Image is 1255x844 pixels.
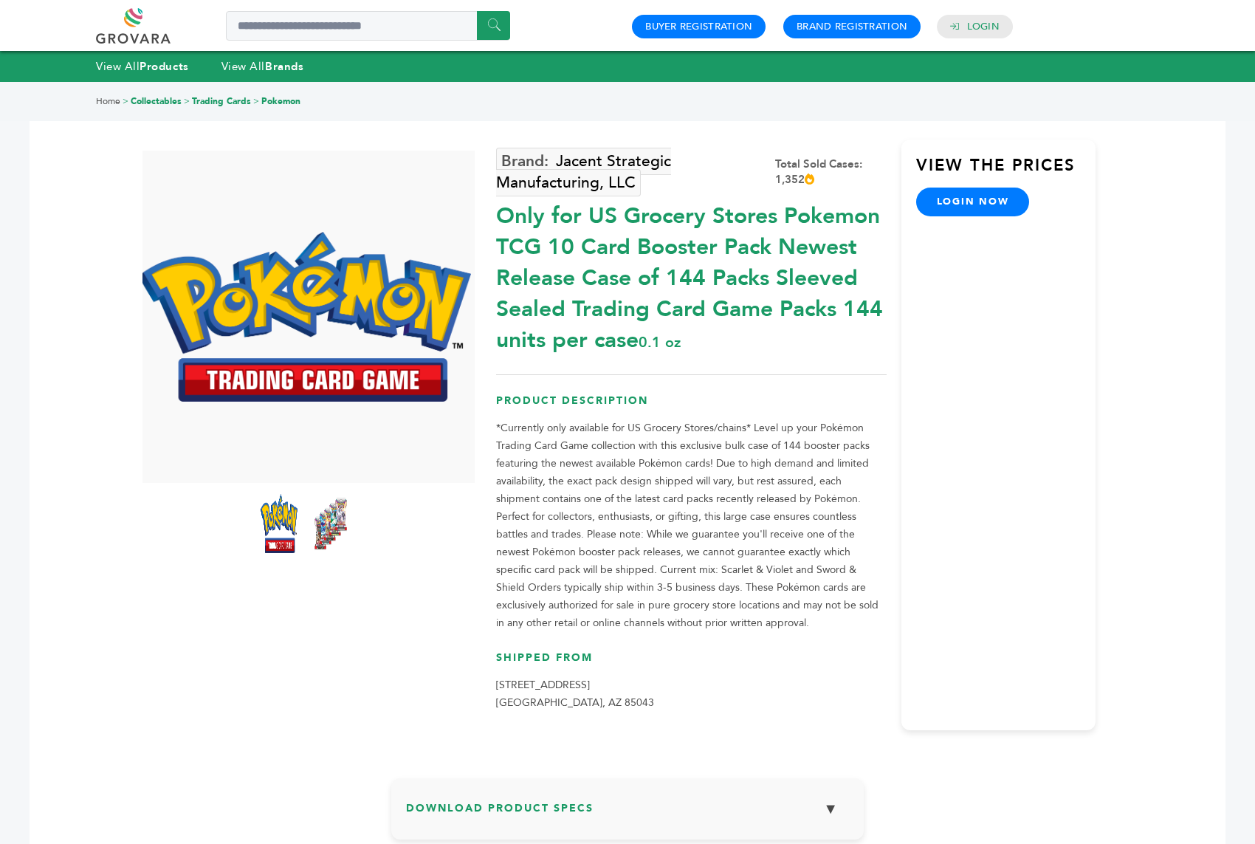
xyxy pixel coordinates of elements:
[496,193,886,356] div: Only for US Grocery Stores Pokemon TCG 10 Card Booster Pack Newest Release Case of 144 Packs Slee...
[645,20,752,33] a: Buyer Registration
[221,59,304,74] a: View AllBrands
[253,95,259,107] span: >
[496,148,671,196] a: Jacent Strategic Manufacturing, LLC
[496,419,886,632] p: *Currently only available for US Grocery Stores/chains* Level up your Pokémon Trading Card Game c...
[139,232,471,402] img: *Only for US Grocery Stores* Pokemon TCG 10 Card Booster Pack – Newest Release (Case of 144 Packs...
[131,95,182,107] a: Collectables
[226,11,510,41] input: Search a product or brand...
[797,20,907,33] a: Brand Registration
[406,793,849,836] h3: Download Product Specs
[96,95,120,107] a: Home
[123,95,128,107] span: >
[140,59,188,74] strong: Products
[496,651,886,676] h3: Shipped From
[496,676,886,712] p: [STREET_ADDRESS] [GEOGRAPHIC_DATA], AZ 85043
[916,188,1030,216] a: login now
[261,494,298,553] img: *Only for US Grocery Stores* Pokemon TCG 10 Card Booster Pack – Newest Release (Case of 144 Packs...
[639,332,681,352] span: 0.1 oz
[265,59,303,74] strong: Brands
[184,95,190,107] span: >
[812,793,849,825] button: ▼
[192,95,251,107] a: Trading Cards
[967,20,1000,33] a: Login
[775,157,887,188] div: Total Sold Cases: 1,352
[261,95,300,107] a: Pokemon
[96,59,189,74] a: View AllProducts
[916,154,1096,188] h3: View the Prices
[496,394,886,419] h3: Product Description
[312,494,349,553] img: *Only for US Grocery Stores* Pokemon TCG 10 Card Booster Pack – Newest Release (Case of 144 Packs...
